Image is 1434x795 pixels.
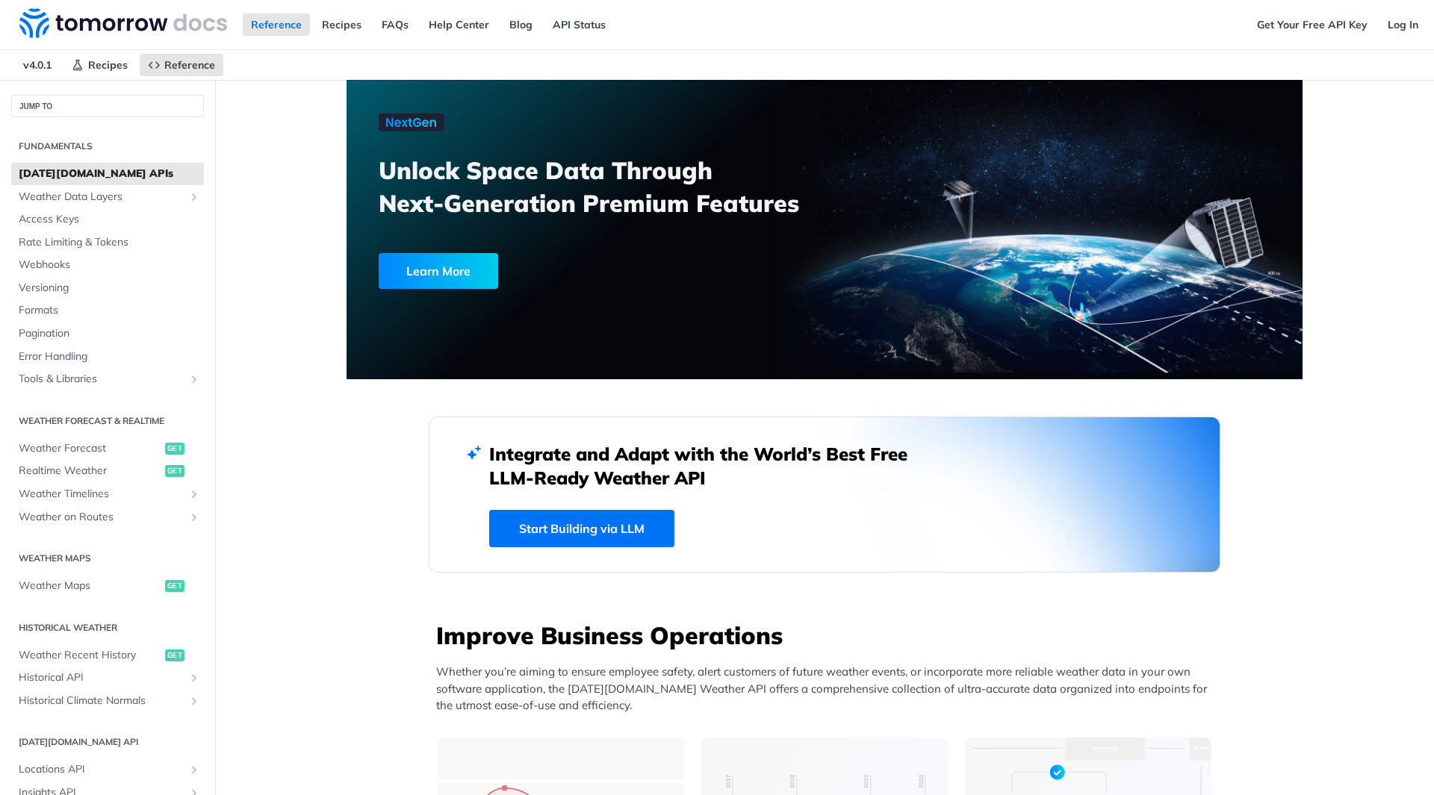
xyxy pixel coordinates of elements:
span: Historical Climate Normals [19,693,184,708]
a: API Status [544,13,614,36]
span: Weather Timelines [19,487,184,502]
span: v4.0.1 [15,54,60,76]
a: Weather Recent Historyget [11,644,204,667]
span: Formats [19,303,200,318]
a: Versioning [11,277,204,299]
span: Weather Forecast [19,441,161,456]
a: Reference [140,54,223,76]
h2: Historical Weather [11,621,204,635]
button: Show subpages for Weather on Routes [188,511,200,523]
h3: Improve Business Operations [436,619,1220,652]
span: Weather Maps [19,579,161,593]
a: Historical APIShow subpages for Historical API [11,667,204,689]
h2: [DATE][DOMAIN_NAME] API [11,735,204,749]
a: Log In [1379,13,1427,36]
a: Blog [501,13,541,36]
span: Reference [164,58,215,72]
span: Weather on Routes [19,510,184,525]
a: Get Your Free API Key [1249,13,1376,36]
a: Recipes [314,13,370,36]
button: Show subpages for Historical Climate Normals [188,695,200,707]
a: Start Building via LLM [489,510,674,547]
button: Show subpages for Weather Timelines [188,488,200,500]
span: Webhooks [19,258,200,272]
img: Tomorrow.io Weather API Docs [19,8,227,38]
a: Weather Forecastget [11,437,204,460]
span: Historical API [19,670,184,685]
a: Help Center [420,13,497,36]
h2: Weather Forecast & realtime [11,414,204,428]
span: Versioning [19,281,200,296]
a: Learn More [379,253,748,289]
a: Formats [11,299,204,322]
a: Reference [243,13,310,36]
span: get [165,465,184,477]
span: get [165,443,184,455]
a: Webhooks [11,254,204,276]
button: Show subpages for Historical API [188,672,200,684]
a: Error Handling [11,346,204,368]
button: Show subpages for Tools & Libraries [188,373,200,385]
span: Weather Recent History [19,648,161,663]
span: Locations API [19,762,184,777]
span: Recipes [88,58,128,72]
a: Weather Data LayersShow subpages for Weather Data Layers [11,186,204,208]
span: Weather Data Layers [19,190,184,205]
button: JUMP TO [11,95,204,117]
a: Weather on RoutesShow subpages for Weather on Routes [11,506,204,529]
button: Show subpages for Weather Data Layers [188,191,200,203]
span: [DATE][DOMAIN_NAME] APIs [19,166,200,181]
a: Weather TimelinesShow subpages for Weather Timelines [11,483,204,505]
p: Whether you’re aiming to ensure employee safety, alert customers of future weather events, or inc... [436,664,1220,714]
span: get [165,649,184,661]
a: FAQs [373,13,417,36]
a: Locations APIShow subpages for Locations API [11,758,204,781]
button: Show subpages for Locations API [188,764,200,776]
span: Error Handling [19,349,200,364]
a: Weather Mapsget [11,575,204,597]
span: Rate Limiting & Tokens [19,235,200,250]
div: Learn More [379,253,498,289]
a: Realtime Weatherget [11,460,204,482]
span: Realtime Weather [19,464,161,478]
a: Pagination [11,322,204,345]
a: Access Keys [11,208,204,231]
span: get [165,580,184,592]
h2: Weather Maps [11,552,204,565]
a: [DATE][DOMAIN_NAME] APIs [11,163,204,185]
a: Recipes [63,54,136,76]
h2: Integrate and Adapt with the World’s Best Free LLM-Ready Weather API [489,442,930,490]
span: Pagination [19,326,200,341]
h3: Unlock Space Data Through Next-Generation Premium Features [379,154,841,219]
img: NextGen [379,113,444,131]
a: Historical Climate NormalsShow subpages for Historical Climate Normals [11,690,204,712]
a: Rate Limiting & Tokens [11,231,204,254]
span: Tools & Libraries [19,372,184,387]
span: Access Keys [19,212,200,227]
a: Tools & LibrariesShow subpages for Tools & Libraries [11,368,204,390]
h2: Fundamentals [11,140,204,153]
